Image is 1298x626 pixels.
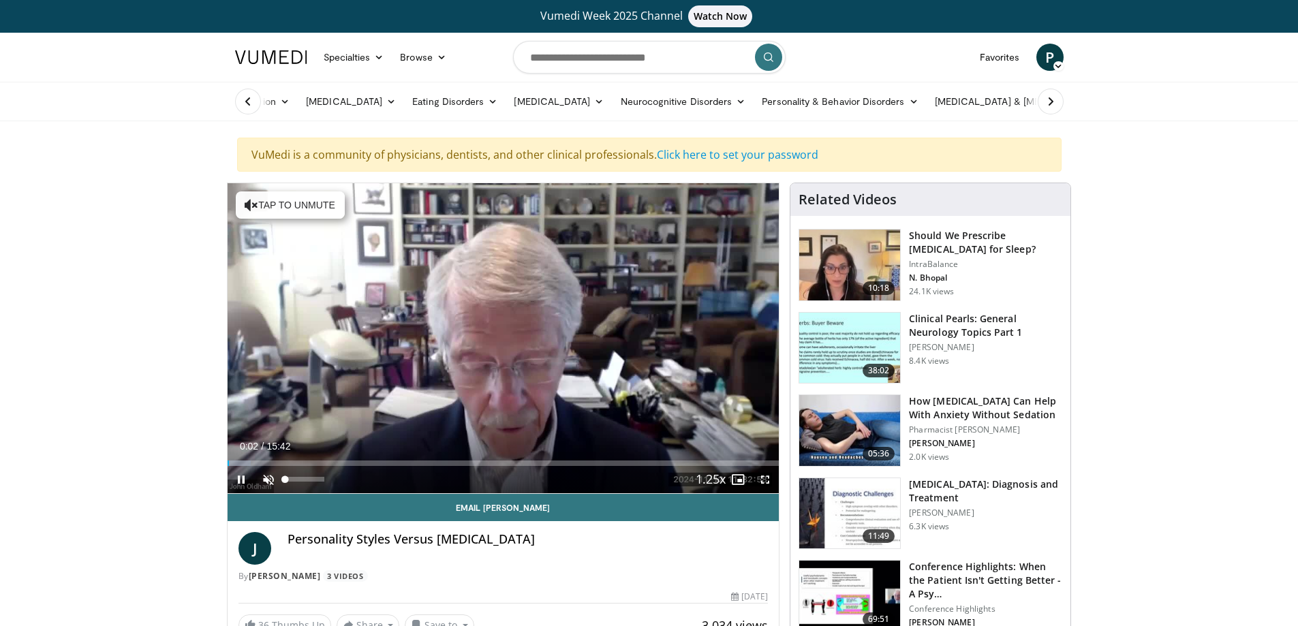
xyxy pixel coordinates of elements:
[799,229,1062,301] a: 10:18 Should We Prescribe [MEDICAL_DATA] for Sleep? IntraBalance N. Bhopal 24.1K views
[255,466,282,493] button: Unmute
[237,5,1062,27] a: Vumedi Week 2025 ChannelWatch Now
[228,460,779,466] div: Progress Bar
[799,312,1062,384] a: 38:02 Clinical Pearls: General Neurology Topics Part 1 [PERSON_NAME] 8.4K views
[298,88,404,115] a: [MEDICAL_DATA]
[513,41,786,74] input: Search topics, interventions
[315,44,392,71] a: Specialties
[266,441,290,452] span: 15:42
[657,147,818,162] a: Click here to set your password
[799,313,900,384] img: 91ec4e47-6cc3-4d45-a77d-be3eb23d61cb.150x105_q85_crop-smart_upscale.jpg
[228,183,779,494] video-js: Video Player
[238,532,271,565] a: J
[688,5,753,27] span: Watch Now
[1036,44,1064,71] a: P
[752,466,779,493] button: Fullscreen
[909,560,1062,601] h3: Conference Highlights: When the Patient Isn't Getting Better - A Psy…
[909,507,1062,518] p: [PERSON_NAME]
[909,356,949,366] p: 8.4K views
[927,88,1122,115] a: [MEDICAL_DATA] & [MEDICAL_DATA]
[799,395,900,466] img: 7bfe4765-2bdb-4a7e-8d24-83e30517bd33.150x105_q85_crop-smart_upscale.jpg
[909,312,1062,339] h3: Clinical Pearls: General Neurology Topics Part 1
[799,230,900,300] img: f7087805-6d6d-4f4e-b7c8-917543aa9d8d.150x105_q85_crop-smart_upscale.jpg
[697,466,724,493] button: Playback Rate
[909,342,1062,353] p: [PERSON_NAME]
[799,394,1062,467] a: 05:36 How [MEDICAL_DATA] Can Help With Anxiety Without Sedation Pharmacist [PERSON_NAME] [PERSON_...
[240,441,258,452] span: 0:02
[909,452,949,463] p: 2.0K views
[228,494,779,521] a: Email [PERSON_NAME]
[863,447,895,460] span: 05:36
[799,478,1062,550] a: 11:49 [MEDICAL_DATA]: Diagnosis and Treatment [PERSON_NAME] 6.3K views
[972,44,1028,71] a: Favorites
[237,138,1062,172] div: VuMedi is a community of physicians, dentists, and other clinical professionals.
[909,438,1062,449] p: [PERSON_NAME]
[909,478,1062,505] h3: [MEDICAL_DATA]: Diagnosis and Treatment
[731,591,768,603] div: [DATE]
[909,394,1062,422] h3: How [MEDICAL_DATA] Can Help With Anxiety Without Sedation
[799,478,900,549] img: 6e0bc43b-d42b-409a-85fd-0f454729f2ca.150x105_q85_crop-smart_upscale.jpg
[238,570,769,582] div: By
[236,191,345,219] button: Tap to unmute
[863,364,895,377] span: 38:02
[235,50,307,64] img: VuMedi Logo
[262,441,264,452] span: /
[249,570,321,582] a: [PERSON_NAME]
[799,191,897,208] h4: Related Videos
[323,570,368,582] a: 3 Videos
[724,466,752,493] button: Enable picture-in-picture mode
[909,521,949,532] p: 6.3K views
[863,281,895,295] span: 10:18
[909,259,1062,270] p: IntraBalance
[754,88,926,115] a: Personality & Behavior Disorders
[285,477,324,482] div: Volume Level
[909,286,954,297] p: 24.1K views
[404,88,506,115] a: Eating Disorders
[909,272,1062,283] p: N. Bhopal
[909,229,1062,256] h3: Should We Prescribe [MEDICAL_DATA] for Sleep?
[909,424,1062,435] p: Pharmacist [PERSON_NAME]
[863,529,895,543] span: 11:49
[863,612,895,626] span: 69:51
[506,88,612,115] a: [MEDICAL_DATA]
[288,532,769,547] h4: Personality Styles Versus [MEDICAL_DATA]
[909,604,1062,614] p: Conference Highlights
[613,88,754,115] a: Neurocognitive Disorders
[392,44,454,71] a: Browse
[228,466,255,493] button: Pause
